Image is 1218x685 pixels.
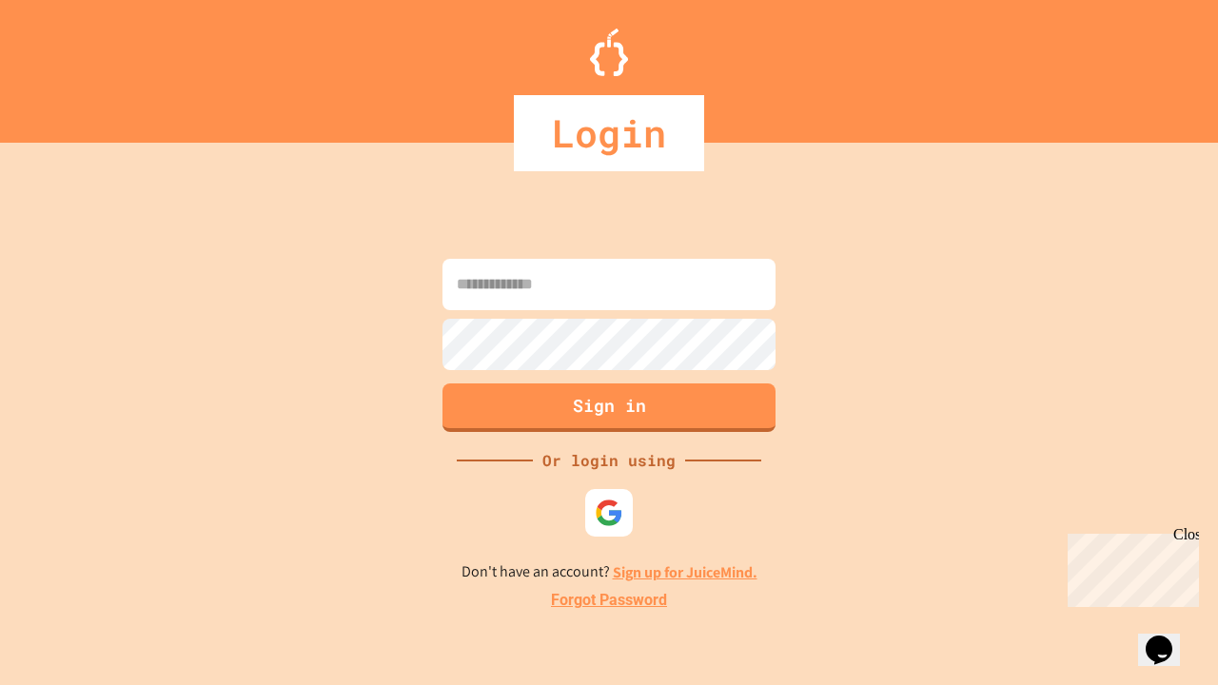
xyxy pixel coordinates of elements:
div: Login [514,95,704,171]
div: Chat with us now!Close [8,8,131,121]
div: Or login using [533,449,685,472]
button: Sign in [442,383,776,432]
a: Sign up for JuiceMind. [613,562,757,582]
img: Logo.svg [590,29,628,76]
img: google-icon.svg [595,499,623,527]
a: Forgot Password [551,589,667,612]
p: Don't have an account? [462,560,757,584]
iframe: chat widget [1138,609,1199,666]
iframe: chat widget [1060,526,1199,607]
